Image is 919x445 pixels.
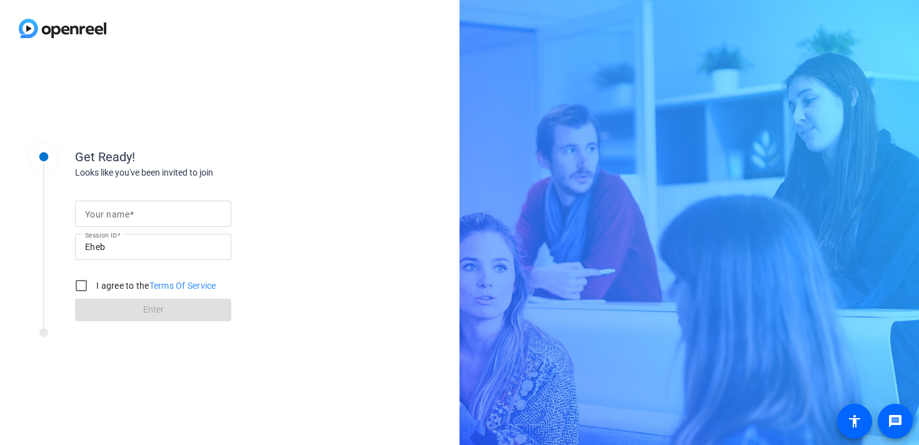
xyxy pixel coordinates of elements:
div: Looks like you've been invited to join [75,166,325,179]
mat-label: Your name [85,209,129,219]
mat-label: Session ID [85,231,117,239]
mat-icon: accessibility [847,414,862,429]
mat-icon: message [888,414,903,429]
label: I agree to the [94,279,216,292]
a: Terms Of Service [149,281,216,291]
div: Get Ready! [75,147,325,166]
